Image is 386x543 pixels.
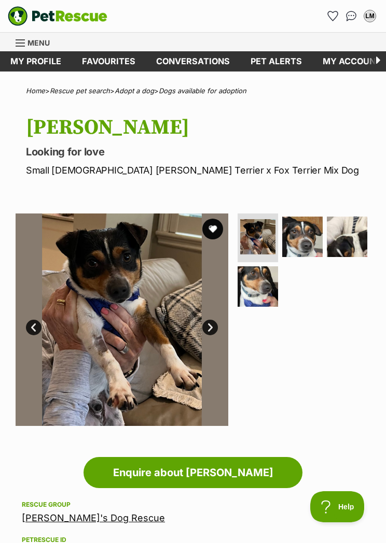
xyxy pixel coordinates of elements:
[202,219,223,239] button: favourite
[238,266,278,307] img: Photo of Charlie
[26,320,42,335] a: Prev
[8,6,107,26] img: logo-e224e6f780fb5917bec1dbf3a21bbac754714ae5b6737aabdf751b685950b380.svg
[27,38,50,47] span: Menu
[324,8,341,24] a: Favourites
[240,51,312,72] a: Pet alerts
[327,217,367,257] img: Photo of Charlie
[365,11,375,21] div: LM
[16,33,57,51] a: Menu
[8,6,107,26] a: PetRescue
[72,51,146,72] a: Favourites
[26,145,370,159] p: Looking for love
[26,163,370,177] p: Small [DEMOGRAPHIC_DATA] [PERSON_NAME] Terrier x Fox Terrier Mix Dog
[159,87,246,95] a: Dogs available for adoption
[310,491,365,522] iframe: Help Scout Beacon - Open
[22,501,364,509] div: Rescue group
[146,51,240,72] a: conversations
[50,87,110,95] a: Rescue pet search
[16,213,228,426] img: Photo of Charlie
[22,512,165,523] a: [PERSON_NAME]'s Dog Rescue
[362,8,378,24] button: My account
[282,217,323,257] img: Photo of Charlie
[324,8,378,24] ul: Account quick links
[26,87,45,95] a: Home
[202,320,218,335] a: Next
[240,219,275,254] img: Photo of Charlie
[84,457,302,488] a: Enquire about [PERSON_NAME]
[115,87,154,95] a: Adopt a dog
[26,116,370,139] h1: [PERSON_NAME]
[346,11,357,21] img: chat-41dd97257d64d25036548639549fe6c8038ab92f7586957e7f3b1b290dea8141.svg
[343,8,360,24] a: Conversations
